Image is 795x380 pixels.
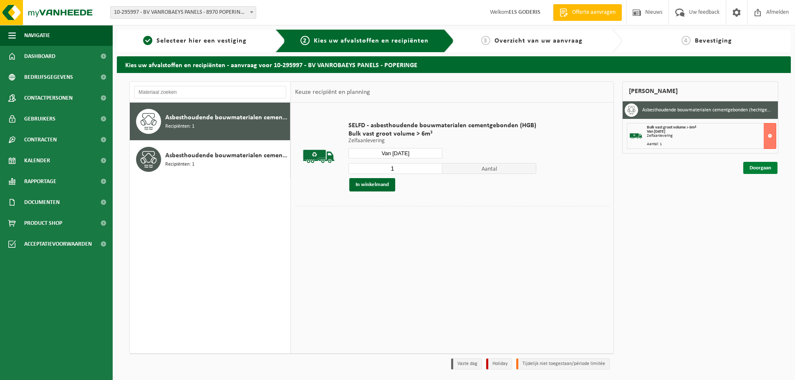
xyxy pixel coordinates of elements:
[165,161,194,169] span: Recipiënten: 1
[451,358,482,370] li: Vaste dag
[495,38,583,44] span: Overzicht van uw aanvraag
[516,358,610,370] li: Tijdelijk niet toegestaan/période limitée
[509,9,540,15] strong: ELS GODERIS
[24,88,73,108] span: Contactpersonen
[486,358,512,370] li: Holiday
[442,163,536,174] span: Aantal
[24,108,56,129] span: Gebruikers
[130,141,290,178] button: Asbesthoudende bouwmaterialen cementgebonden met isolatie(hechtgebonden) Recipiënten: 1
[24,46,56,67] span: Dashboard
[24,150,50,171] span: Kalender
[291,82,374,103] div: Keuze recipiënt en planning
[647,129,665,134] strong: Van [DATE]
[348,138,536,144] p: Zelfaanlevering
[24,192,60,213] span: Documenten
[300,36,310,45] span: 2
[695,38,732,44] span: Bevestiging
[622,81,778,101] div: [PERSON_NAME]
[24,67,73,88] span: Bedrijfsgegevens
[743,162,777,174] a: Doorgaan
[348,121,536,130] span: SELFD - asbesthoudende bouwmaterialen cementgebonden (HGB)
[24,171,56,192] span: Rapportage
[24,234,92,254] span: Acceptatievoorwaarden
[642,103,772,117] h3: Asbesthoudende bouwmaterialen cementgebonden (hechtgebonden)
[348,130,536,138] span: Bulk vast groot volume > 6m³
[130,103,290,141] button: Asbesthoudende bouwmaterialen cementgebonden (hechtgebonden) Recipiënten: 1
[165,113,288,123] span: Asbesthoudende bouwmaterialen cementgebonden (hechtgebonden)
[681,36,691,45] span: 4
[111,7,256,18] span: 10-295997 - BV VANROBAEYS PANELS - 8970 POPERINGE, BENELUXLAAN 12
[117,56,791,73] h2: Kies uw afvalstoffen en recipiënten - aanvraag voor 10-295997 - BV VANROBAEYS PANELS - POPERINGE
[570,8,618,17] span: Offerte aanvragen
[553,4,622,21] a: Offerte aanvragen
[349,178,395,191] button: In winkelmand
[110,6,256,19] span: 10-295997 - BV VANROBAEYS PANELS - 8970 POPERINGE, BENELUXLAAN 12
[165,123,194,131] span: Recipiënten: 1
[134,86,286,98] input: Materiaal zoeken
[314,38,429,44] span: Kies uw afvalstoffen en recipiënten
[647,134,776,138] div: Zelfaanlevering
[481,36,490,45] span: 3
[156,38,247,44] span: Selecteer hier een vestiging
[647,125,696,130] span: Bulk vast groot volume > 6m³
[24,25,50,46] span: Navigatie
[24,129,57,150] span: Contracten
[348,148,442,159] input: Selecteer datum
[121,36,269,46] a: 1Selecteer hier een vestiging
[165,151,288,161] span: Asbesthoudende bouwmaterialen cementgebonden met isolatie(hechtgebonden)
[647,142,776,146] div: Aantal: 1
[24,213,62,234] span: Product Shop
[143,36,152,45] span: 1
